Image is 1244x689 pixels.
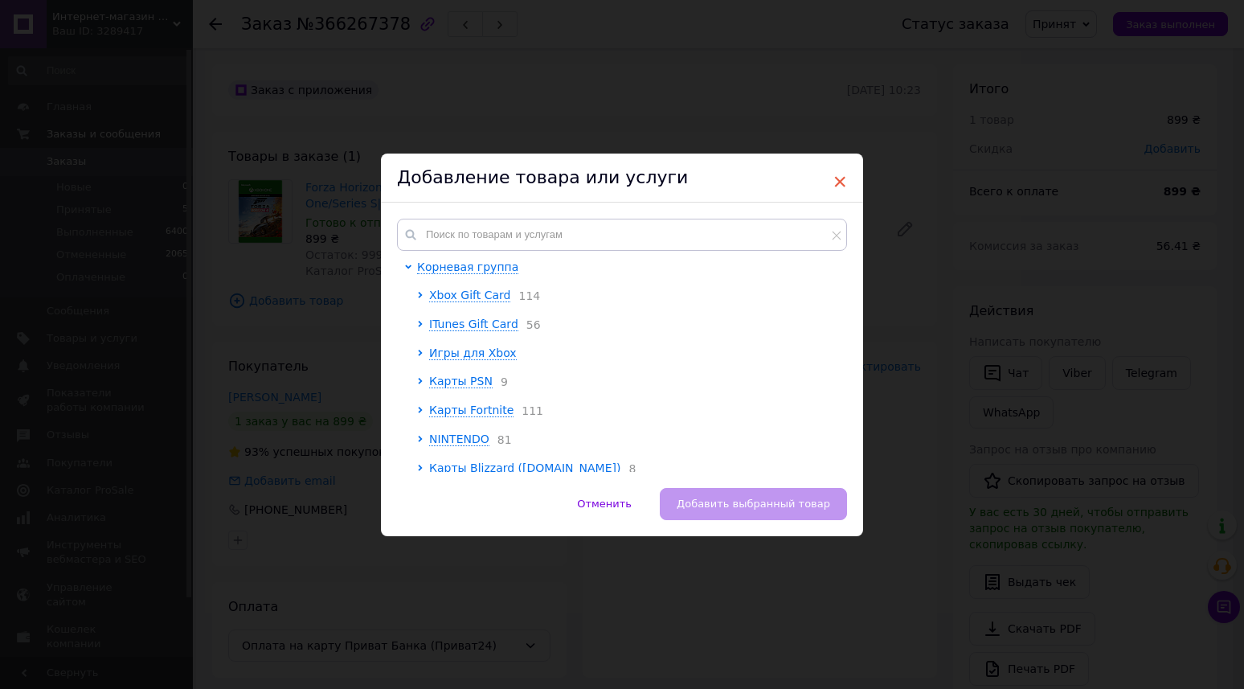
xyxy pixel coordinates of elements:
[489,433,512,446] span: 81
[397,219,847,251] input: Поиск по товарам и услугам
[518,318,541,331] span: 56
[429,318,518,330] span: ITunes Gift Card
[429,433,489,445] span: NINTENDO
[620,462,636,475] span: 8
[429,461,620,474] span: Карты Blizzard ([DOMAIN_NAME])
[381,154,863,203] div: Добавление товара или услуги
[429,347,517,359] span: Игры для Xbox
[577,498,632,510] span: Отменить
[560,488,649,520] button: Отменить
[417,260,518,273] span: Корневая группа
[833,168,847,195] span: ×
[429,404,514,416] span: Карты Fortnite
[429,289,510,301] span: Xbox Gift Card
[514,404,543,417] span: 111
[429,375,493,388] span: Карты PSN
[493,375,508,388] span: 9
[510,289,540,302] span: 114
